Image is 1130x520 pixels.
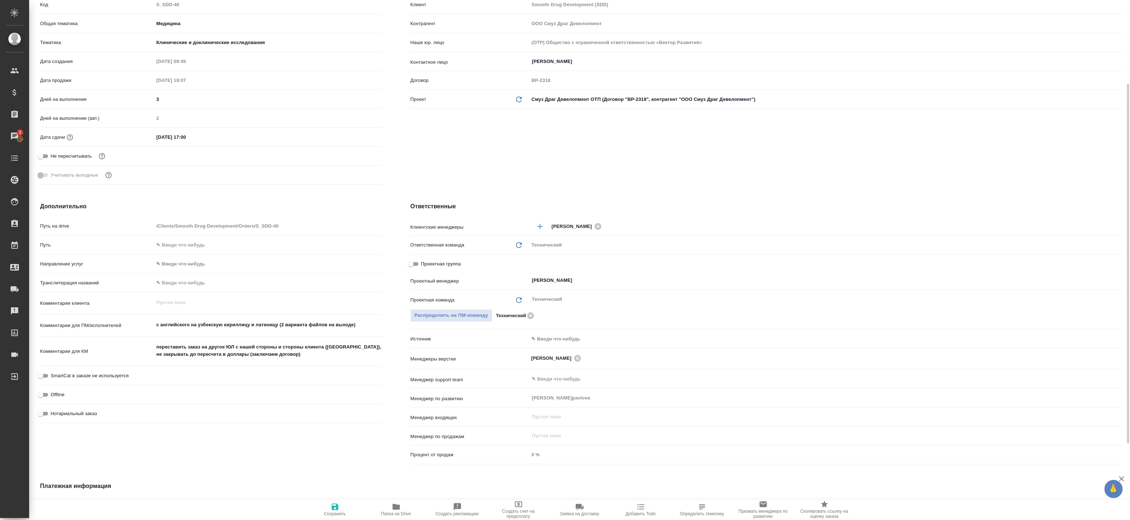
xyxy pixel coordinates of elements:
[410,277,529,285] p: Проектный менеджер
[40,322,154,329] p: Комментарии для ПМ/исполнителей
[40,300,154,307] p: Комментарии клиента
[366,500,427,520] button: Папка на Drive
[410,395,529,402] p: Менеджер по развитию
[154,36,381,49] div: Клинические и доклинические исследования
[410,376,529,383] p: Менеджер support team
[529,18,1122,29] input: Пустое поле
[40,77,154,84] p: Дата продажи
[154,75,217,86] input: Пустое поле
[381,511,411,516] span: Папка на Drive
[737,509,790,519] span: Призвать менеджера по развитию
[531,354,584,363] div: [PERSON_NAME]
[529,93,1122,106] div: Смуз Драг Девелопмент ОТП (Договор "ВР-2318", контрагент "ООО Смуз Драг Девелопмент")
[40,241,154,249] p: Путь
[65,133,75,142] button: Если добавить услуги и заполнить их объемом, то дата рассчитается автоматически
[410,77,529,84] p: Договор
[154,240,381,250] input: ✎ Введи что-нибудь
[154,258,381,270] div: ✎ Введи что-нибудь
[154,277,381,288] input: ✎ Введи что-нибудь
[549,500,610,520] button: Заявка на доставку
[529,239,1122,251] div: Технический
[97,151,107,161] button: Включи, если не хочешь, чтобы указанная дата сдачи изменилась после переставления заказа в 'Подтв...
[14,129,25,136] span: 3
[410,414,529,421] p: Менеджер входящих
[51,172,98,179] span: Учитывать выходные
[1118,280,1119,281] button: Open
[410,59,529,66] p: Контактное лицо
[154,94,381,105] input: ✎ Введи что-нибудь
[531,218,549,235] button: Добавить менеджера
[414,311,488,320] span: Распределить на ПМ-команду
[531,375,1095,383] input: ✎ Введи что-нибудь
[410,296,454,304] p: Проектная команда
[733,500,794,520] button: Призвать менеджера по развитию
[529,333,1122,345] div: ✎ Введи что-нибудь
[154,221,381,231] input: Пустое поле
[798,509,851,519] span: Скопировать ссылку на оценку заказа
[51,391,64,398] span: Offline
[531,432,1105,440] input: Пустое поле
[304,500,366,520] button: Сохранить
[488,500,549,520] button: Создать счет на предоплату
[529,449,1122,460] input: Пустое поле
[40,96,154,103] p: Дней на выполнение
[40,115,154,122] p: Дней на выполнение (авт.)
[1105,480,1123,498] button: 🙏
[421,260,461,268] span: Проектная группа
[529,75,1122,86] input: Пустое поле
[529,37,1122,48] input: Пустое поле
[40,20,154,27] p: Общая тематика
[1118,358,1119,359] button: Open
[410,335,529,343] p: Источник
[560,511,599,516] span: Заявка на доставку
[40,58,154,65] p: Дата создания
[1118,61,1119,62] button: Open
[610,500,672,520] button: Добавить Todo
[410,355,529,363] p: Менеджеры верстки
[40,348,154,355] p: Комментарии для КМ
[2,127,27,145] a: 3
[410,1,529,8] p: Клиент
[51,410,97,417] span: Нотариальный заказ
[40,260,154,268] p: Направление услуг
[154,17,381,30] div: Медицина
[154,319,381,331] textarea: с английского на узбекскую кириллицу и латиницу (2 варианта файлов на выходе)
[492,509,545,519] span: Создать счет на предоплату
[626,511,655,516] span: Добавить Todo
[51,153,92,160] span: Не пересчитывать
[410,433,529,440] p: Менеджер по продажам
[410,20,529,27] p: Контрагент
[410,96,426,103] p: Проект
[496,312,526,319] p: Технический
[154,341,381,361] textarea: переставить заказ на другое ЮЛ с нашей стороны и стороны клиента ([GEOGRAPHIC_DATA]), не закрыват...
[1118,378,1119,380] button: Open
[436,511,479,516] span: Создать рекламацию
[410,309,492,322] span: В заказе уже есть ответственный ПМ или ПМ группа
[154,113,381,123] input: Пустое поле
[427,500,488,520] button: Создать рекламацию
[40,279,154,287] p: Транслитерация названий
[531,413,1105,421] input: Пустое поле
[410,39,529,46] p: Наше юр. лицо
[40,1,154,8] p: Код
[154,132,217,142] input: ✎ Введи что-нибудь
[552,222,604,231] div: [PERSON_NAME]
[40,39,154,46] p: Тематика
[410,224,529,231] p: Клиентские менеджеры
[154,56,217,67] input: Пустое поле
[51,372,129,379] span: SmartCat в заказе не используется
[672,500,733,520] button: Определить тематику
[531,355,576,362] span: [PERSON_NAME]
[40,222,154,230] p: Путь на drive
[1107,481,1120,497] span: 🙏
[324,511,346,516] span: Сохранить
[104,170,113,180] button: Выбери, если сб и вс нужно считать рабочими днями для выполнения заказа.
[156,260,373,268] div: ✎ Введи что-нибудь
[410,309,492,322] button: Распределить на ПМ-команду
[40,482,752,491] h4: Платежная информация
[794,500,855,520] button: Скопировать ссылку на оценку заказа
[680,511,724,516] span: Определить тематику
[552,223,597,230] span: [PERSON_NAME]
[40,202,381,211] h4: Дополнительно
[410,451,529,458] p: Процент от продаж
